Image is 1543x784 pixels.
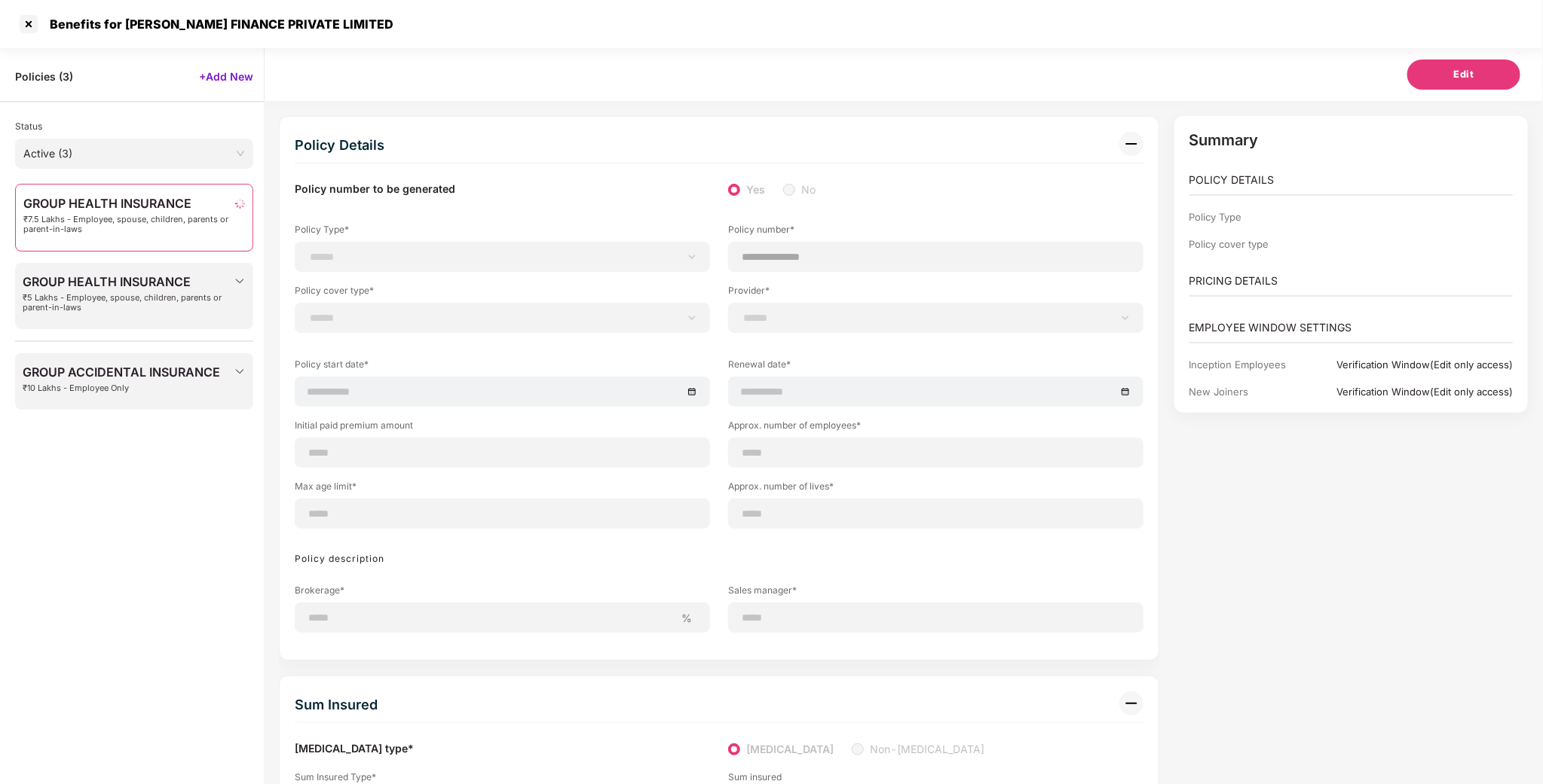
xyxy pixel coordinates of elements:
label: Policy number to be generated [295,182,455,198]
div: New Joiners [1189,386,1324,398]
label: Approx. number of employees* [728,419,1143,438]
div: Inception Employees [1189,358,1324,371]
span: No [795,182,822,198]
img: svg+xml;base64,PHN2ZyB3aWR0aD0iMzIiIGhlaWdodD0iMzIiIHZpZXdCb3g9IjAgMCAzMiAzMiIgZmlsbD0ibm9uZSIgeG... [1119,691,1143,715]
label: Brokerage* [295,584,710,602]
div: Policy Type [1189,211,1324,223]
div: Policy cover type [1189,238,1324,250]
span: +Add New [199,69,253,84]
label: Renewal date* [728,358,1143,377]
span: Non-[MEDICAL_DATA] [864,741,990,758]
span: Yes [740,182,771,198]
img: svg+xml;base64,PHN2ZyB3aWR0aD0iMzIiIGhlaWdodD0iMzIiIHZpZXdCb3g9IjAgMCAzMiAzMiIgZmlsbD0ibm9uZSIgeG... [1119,132,1143,156]
label: [MEDICAL_DATA] type* [295,741,414,758]
p: EMPLOYEE WINDOW SETTINGS [1189,319,1513,336]
div: Verification Window(Edit only access) [1324,386,1513,398]
div: Sum Insured [295,691,378,718]
label: Policy cover type* [295,284,710,303]
p: PRICING DETAILS [1189,273,1513,289]
label: Policy start date* [295,358,710,377]
span: Edit [1454,67,1474,82]
span: Status [15,120,42,132]
label: Policy number* [728,223,1143,242]
span: Active (3) [23,142,245,165]
label: Sales manager* [728,584,1143,602]
label: Policy description [295,553,384,564]
div: Policy Details [295,132,384,159]
label: Max age limit* [295,480,710,499]
span: GROUP ACCIDENTAL INSURANCE [23,365,220,379]
span: % [675,611,698,625]
span: GROUP HEALTH INSURANCE [23,275,234,288]
p: Summary [1189,131,1513,149]
div: Benefits for [PERSON_NAME] FINANCE PRIVATE LIMITED [41,17,393,32]
label: Provider* [728,284,1143,303]
label: Policy Type* [295,223,710,242]
span: ₹5 Lakhs - Employee, spouse, children, parents or parent-in-laws [23,293,234,313]
img: svg+xml;base64,PHN2ZyBpZD0iRHJvcGRvd24tMzJ4MzIiIHhtbG5zPSJodHRwOi8vd3d3LnczLm9yZy8yMDAwL3N2ZyIgd2... [234,365,246,377]
span: ₹10 Lakhs - Employee Only [23,383,220,393]
button: Edit [1407,59,1520,90]
span: GROUP HEALTH INSURANCE [23,197,235,210]
label: Approx. number of lives* [728,480,1143,499]
span: ₹7.5 Lakhs - Employee, spouse, children, parents or parent-in-laws [23,215,235,234]
img: svg+xml;base64,PHN2ZyBpZD0iRHJvcGRvd24tMzJ4MzIiIHhtbG5zPSJodHRwOi8vd3d3LnczLm9yZy8yMDAwL3N2ZyIgd2... [234,275,246,287]
div: Verification Window(Edit only access) [1324,358,1513,371]
span: [MEDICAL_DATA] [740,741,840,758]
label: Initial paid premium amount [295,419,710,438]
span: Policies ( 3 ) [15,69,73,84]
p: POLICY DETAILS [1189,172,1513,188]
